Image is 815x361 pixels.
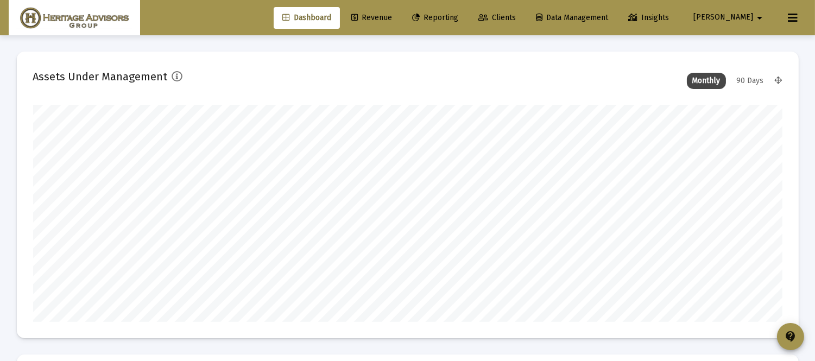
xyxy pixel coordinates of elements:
span: [PERSON_NAME] [693,13,753,22]
mat-icon: arrow_drop_down [753,7,766,29]
span: Dashboard [282,13,331,22]
span: Data Management [536,13,608,22]
span: Clients [478,13,516,22]
div: Monthly [687,73,726,89]
img: Dashboard [17,7,132,29]
span: Revenue [351,13,392,22]
a: Insights [620,7,678,29]
span: Insights [628,13,669,22]
a: Revenue [343,7,401,29]
a: Data Management [527,7,617,29]
a: Reporting [403,7,467,29]
a: Clients [470,7,525,29]
mat-icon: contact_support [784,330,797,343]
div: 90 Days [731,73,769,89]
a: Dashboard [274,7,340,29]
span: Reporting [412,13,458,22]
h2: Assets Under Management [33,68,168,85]
button: [PERSON_NAME] [680,7,779,28]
